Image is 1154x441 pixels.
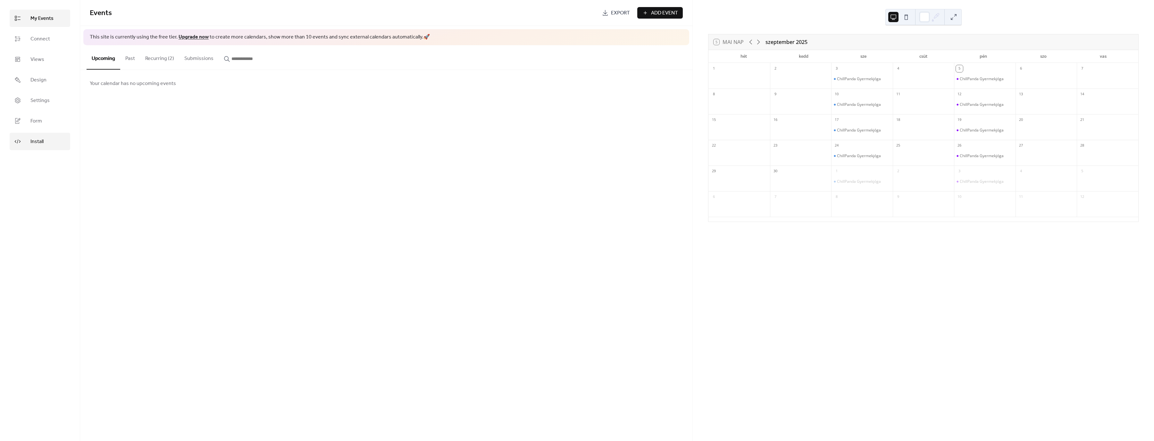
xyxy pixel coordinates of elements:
div: ChillPanda Gyermekjóga [831,76,893,81]
span: Your calendar has no upcoming events [90,80,176,88]
div: 1 [710,65,717,72]
div: ChillPanda Gyermekjóga [837,128,881,133]
div: ChillPanda Gyermekjóga [837,102,881,107]
div: ChillPanda Gyermekjóga [831,102,893,107]
div: ChillPanda Gyermekjóga [837,153,881,158]
span: Install [30,138,44,146]
div: 6 [710,193,717,200]
div: 27 [1017,142,1024,149]
div: ChillPanda Gyermekjóga [954,76,1016,81]
div: hét [714,50,774,63]
button: Past [120,45,140,69]
div: szo [1013,50,1073,63]
div: 10 [833,91,840,98]
div: 7 [772,193,779,200]
div: 9 [895,193,902,200]
div: 7 [1079,65,1086,72]
button: Upcoming [87,45,120,70]
div: ChillPanda Gyermekjóga [960,76,1004,81]
div: 11 [895,91,902,98]
div: 9 [772,91,779,98]
div: 17 [833,116,840,123]
div: 28 [1079,142,1086,149]
div: 4 [1017,168,1024,175]
div: 10 [956,193,963,200]
div: 22 [710,142,717,149]
span: Views [30,56,44,64]
a: Upgrade now [179,32,209,42]
div: 13 [1017,91,1024,98]
div: ChillPanda Gyermekjóga [960,102,1004,107]
div: 12 [956,91,963,98]
div: ChillPanda Gyermekjóga [954,128,1016,133]
div: csüt [893,50,953,63]
span: My Events [30,15,54,22]
span: Connect [30,35,50,43]
div: ChillPanda Gyermekjóga [837,76,881,81]
div: 19 [956,116,963,123]
div: 3 [833,65,840,72]
div: 3 [956,168,963,175]
div: 18 [895,116,902,123]
div: 16 [772,116,779,123]
div: 21 [1079,116,1086,123]
div: ChillPanda Gyermekjóga [960,128,1004,133]
div: 23 [772,142,779,149]
div: 29 [710,168,717,175]
div: 15 [710,116,717,123]
div: ChillPanda Gyermekjóga [954,153,1016,158]
span: Export [611,9,630,17]
div: pén [953,50,1013,63]
div: 4 [895,65,902,72]
a: Form [10,112,70,130]
div: kedd [774,50,833,63]
div: 5 [1079,168,1086,175]
div: 1 [833,168,840,175]
div: ChillPanda Gyermekjóga [954,179,1016,184]
button: Submissions [179,45,219,69]
div: ChillPanda Gyermekjóga [837,179,881,184]
div: 5 [956,65,963,72]
span: Form [30,117,42,125]
div: ChillPanda Gyermekjóga [954,102,1016,107]
div: 14 [1079,91,1086,98]
div: 8 [833,193,840,200]
div: 25 [895,142,902,149]
button: Recurring (2) [140,45,179,69]
div: ChillPanda Gyermekjóga [831,128,893,133]
span: Settings [30,97,50,105]
a: Export [597,7,635,19]
div: 24 [833,142,840,149]
div: ChillPanda Gyermekjóga [831,179,893,184]
div: szeptember 2025 [765,38,807,46]
div: 30 [772,168,779,175]
div: ChillPanda Gyermekjóga [831,153,893,158]
a: Design [10,71,70,89]
a: Views [10,51,70,68]
div: 11 [1017,193,1024,200]
span: This site is currently using the free tier. to create more calendars, show more than 10 events an... [90,34,430,41]
a: Connect [10,30,70,47]
div: 12 [1079,193,1086,200]
div: 2 [895,168,902,175]
div: 8 [710,91,717,98]
div: ChillPanda Gyermekjóga [960,153,1004,158]
div: 2 [772,65,779,72]
span: Add Event [651,9,678,17]
a: Install [10,133,70,150]
div: 6 [1017,65,1024,72]
div: vas [1073,50,1133,63]
button: Add Event [637,7,683,19]
div: sze [833,50,893,63]
a: Settings [10,92,70,109]
div: ChillPanda Gyermekjóga [960,179,1004,184]
span: Events [90,6,112,20]
div: 26 [956,142,963,149]
a: My Events [10,10,70,27]
div: 20 [1017,116,1024,123]
span: Design [30,76,46,84]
